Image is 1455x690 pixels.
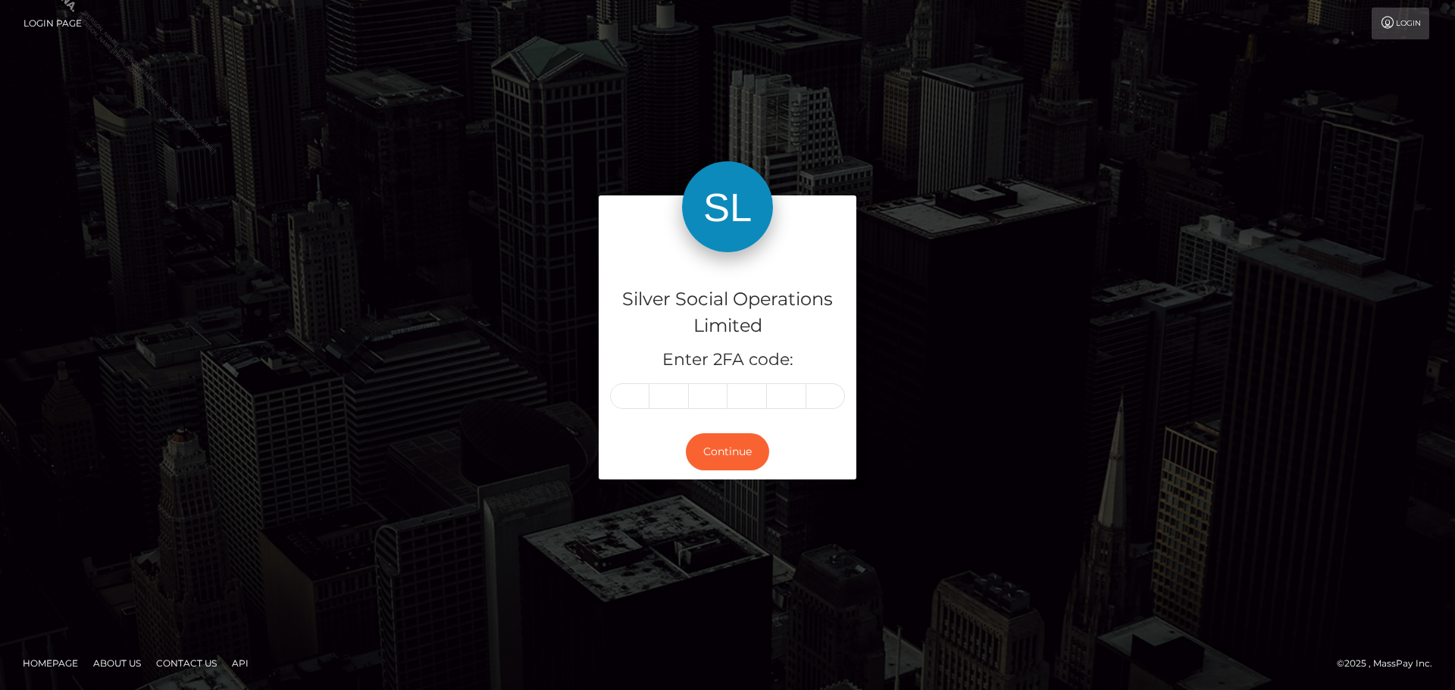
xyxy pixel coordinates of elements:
[87,651,147,675] a: About Us
[150,651,223,675] a: Contact Us
[610,348,845,372] h5: Enter 2FA code:
[1337,655,1444,672] div: © 2025 , MassPay Inc.
[686,433,769,470] button: Continue
[23,8,82,39] a: Login Page
[610,286,845,339] h4: Silver Social Operations Limited
[226,651,255,675] a: API
[1372,8,1429,39] a: Login
[682,161,773,252] img: Silver Social Operations Limited
[17,651,84,675] a: Homepage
